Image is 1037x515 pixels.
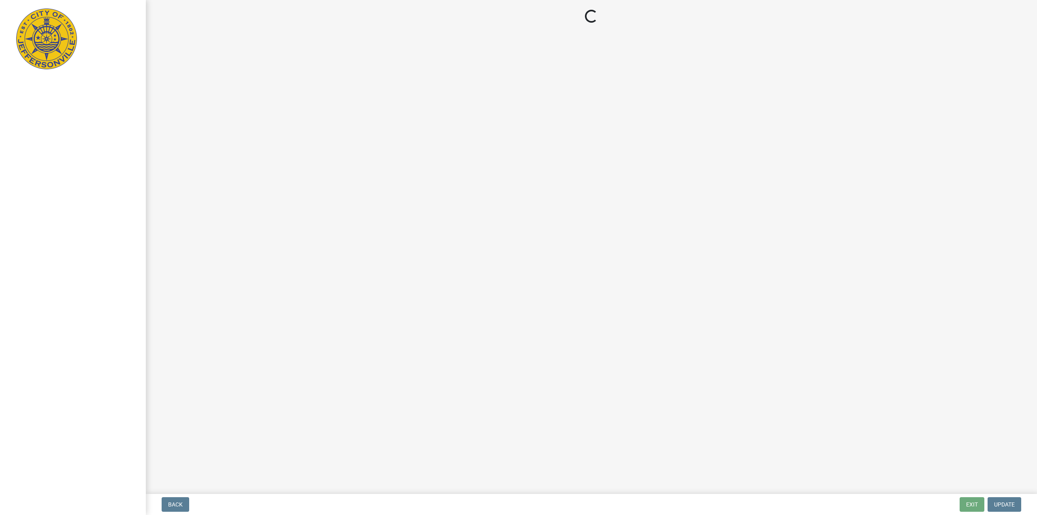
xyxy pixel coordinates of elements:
button: Update [988,497,1021,512]
span: Update [994,501,1015,508]
img: City of Jeffersonville, Indiana [16,9,77,69]
span: Back [168,501,183,508]
button: Exit [960,497,984,512]
button: Back [162,497,189,512]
